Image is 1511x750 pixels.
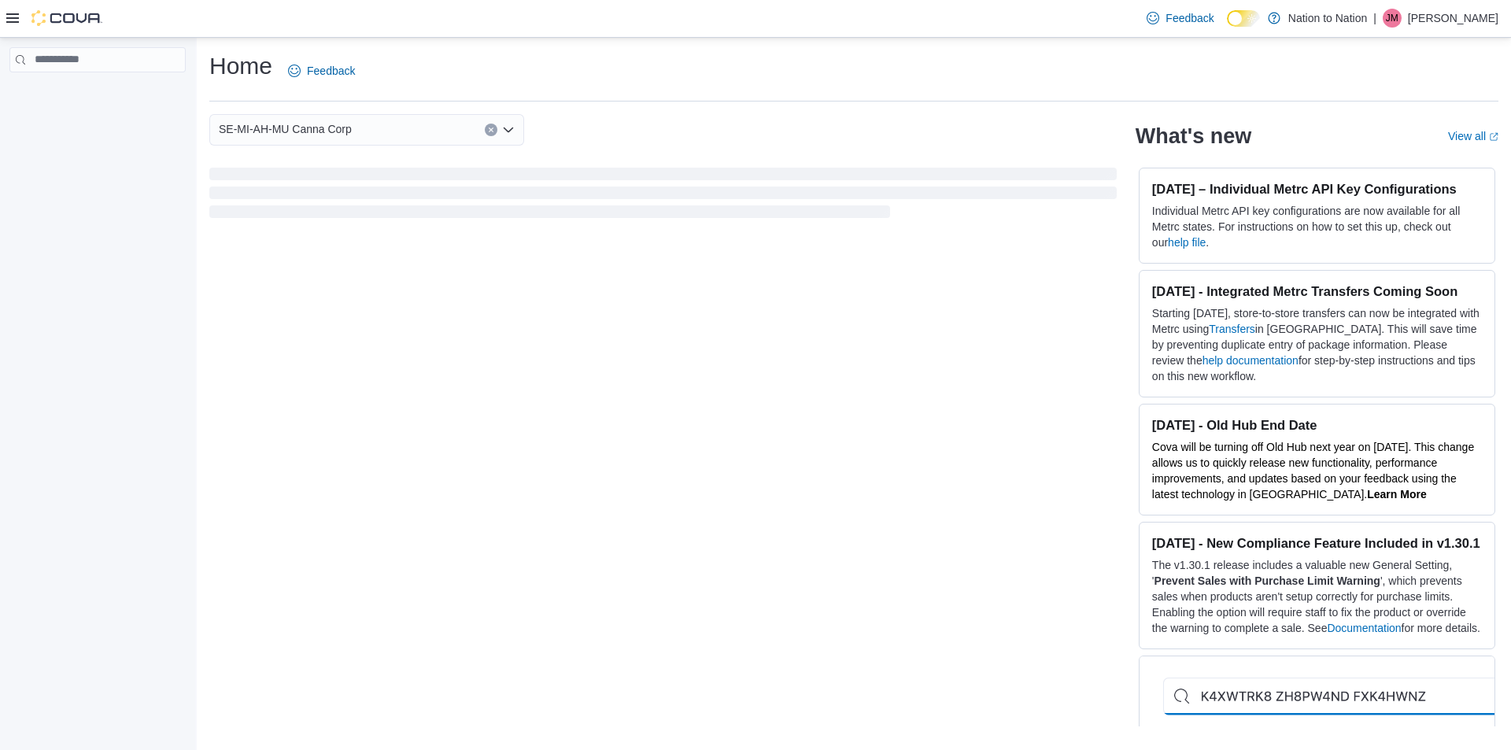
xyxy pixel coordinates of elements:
[1152,417,1482,433] h3: [DATE] - Old Hub End Date
[1152,305,1482,384] p: Starting [DATE], store-to-store transfers can now be integrated with Metrc using in [GEOGRAPHIC_D...
[1166,10,1214,26] span: Feedback
[1408,9,1498,28] p: [PERSON_NAME]
[1373,9,1376,28] p: |
[485,124,497,136] button: Clear input
[209,50,272,82] h1: Home
[1168,236,1206,249] a: help file
[502,124,515,136] button: Open list of options
[209,171,1117,221] span: Loading
[282,55,361,87] a: Feedback
[9,76,186,113] nav: Complex example
[1227,10,1260,27] input: Dark Mode
[1154,575,1380,587] strong: Prevent Sales with Purchase Limit Warning
[1152,203,1482,250] p: Individual Metrc API key configurations are now available for all Metrc states. For instructions ...
[1489,132,1498,142] svg: External link
[1152,535,1482,551] h3: [DATE] - New Compliance Feature Included in v1.30.1
[1288,9,1367,28] p: Nation to Nation
[1136,124,1251,149] h2: What's new
[1383,9,1402,28] div: Jason Motte
[1140,2,1220,34] a: Feedback
[1152,283,1482,299] h3: [DATE] - Integrated Metrc Transfers Coming Soon
[1327,622,1401,634] a: Documentation
[307,63,355,79] span: Feedback
[219,120,352,139] span: SE-MI-AH-MU Canna Corp
[1367,488,1426,501] a: Learn More
[1152,557,1482,636] p: The v1.30.1 release includes a valuable new General Setting, ' ', which prevents sales when produ...
[1152,441,1474,501] span: Cova will be turning off Old Hub next year on [DATE]. This change allows us to quickly release ne...
[1152,181,1482,197] h3: [DATE] – Individual Metrc API Key Configurations
[1203,354,1299,367] a: help documentation
[1448,130,1498,142] a: View allExternal link
[1209,323,1255,335] a: Transfers
[31,10,102,26] img: Cova
[1386,9,1398,28] span: JM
